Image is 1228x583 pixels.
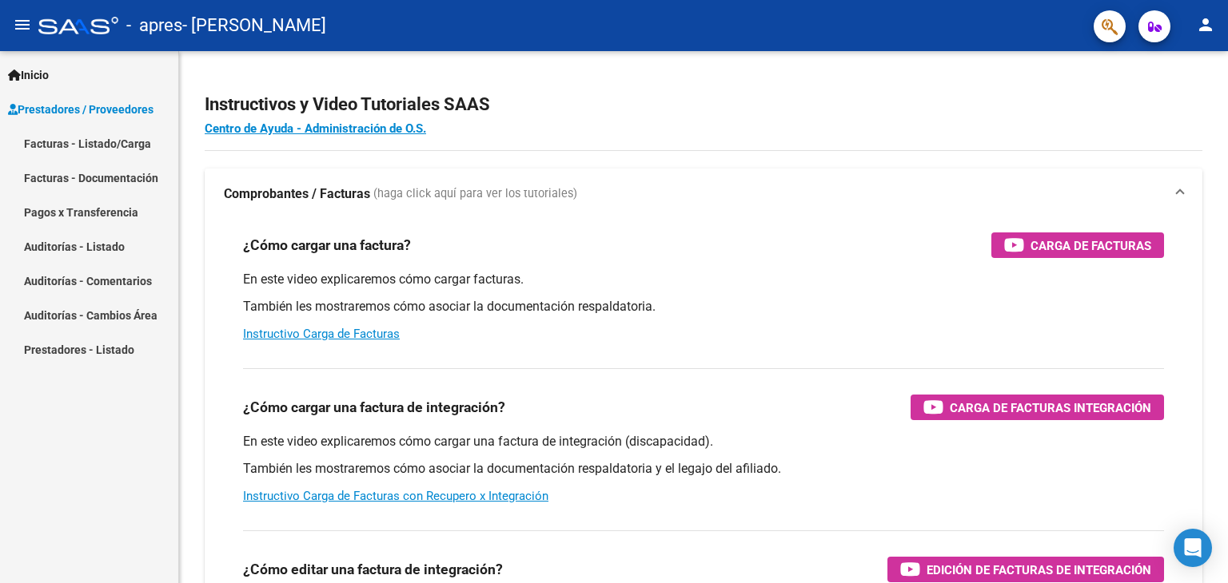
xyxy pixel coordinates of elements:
[927,560,1151,580] span: Edición de Facturas de integración
[243,327,400,341] a: Instructivo Carga de Facturas
[8,101,153,118] span: Prestadores / Proveedores
[950,398,1151,418] span: Carga de Facturas Integración
[182,8,326,43] span: - [PERSON_NAME]
[243,433,1164,450] p: En este video explicaremos cómo cargar una factura de integración (discapacidad).
[243,460,1164,478] p: También les mostraremos cómo asociar la documentación respaldatoria y el legajo del afiliado.
[126,8,182,43] span: - apres
[243,396,505,418] h3: ¿Cómo cargar una factura de integración?
[1196,15,1215,34] mat-icon: person
[1031,236,1151,256] span: Carga de Facturas
[243,489,548,503] a: Instructivo Carga de Facturas con Recupero x Integración
[224,185,370,203] strong: Comprobantes / Facturas
[205,169,1202,220] mat-expansion-panel-header: Comprobantes / Facturas (haga click aquí para ver los tutoriales)
[991,232,1164,258] button: Carga de Facturas
[911,395,1164,420] button: Carga de Facturas Integración
[243,558,503,581] h3: ¿Cómo editar una factura de integración?
[373,185,577,203] span: (haga click aquí para ver los tutoriales)
[243,298,1164,315] p: También les mostraremos cómo asociar la documentación respaldatoria.
[887,557,1164,582] button: Edición de Facturas de integración
[243,234,411,256] h3: ¿Cómo cargar una factura?
[8,66,49,84] span: Inicio
[205,89,1202,120] h2: Instructivos y Video Tutoriales SAAS
[13,15,32,34] mat-icon: menu
[205,121,426,136] a: Centro de Ayuda - Administración de O.S.
[243,271,1164,288] p: En este video explicaremos cómo cargar facturas.
[1174,529,1212,567] div: Open Intercom Messenger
